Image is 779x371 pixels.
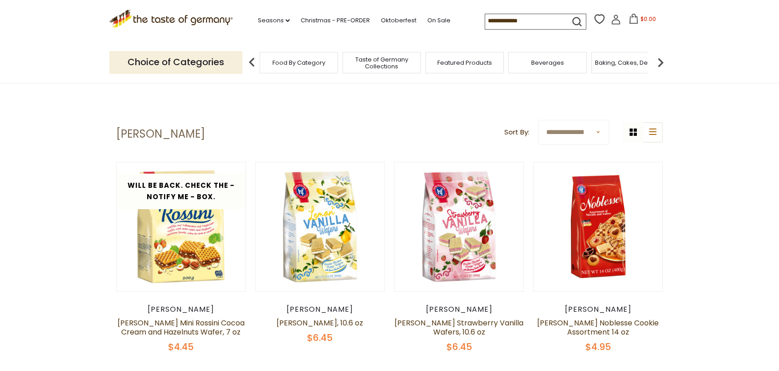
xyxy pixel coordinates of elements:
[381,15,416,26] a: Oktoberfest
[395,318,523,337] a: [PERSON_NAME] Strawberry Vanilla Wafers, 10.6 oz
[585,340,611,353] span: $4.95
[641,15,656,23] span: $0.00
[307,331,333,344] span: $6.45
[533,305,663,314] div: [PERSON_NAME]
[533,162,662,291] img: Hans Freitag Noblesse Cookie Assortment
[301,15,370,26] a: Christmas - PRE-ORDER
[116,305,246,314] div: [PERSON_NAME]
[345,56,418,70] a: Taste of Germany Collections
[117,162,246,291] img: Hans Freitag Mini Rossini Cocoa Cream and Hazelnuts Wafer, 7 oz
[537,318,659,337] a: [PERSON_NAME] Noblesse Cookie Assortment 14 oz
[256,162,384,291] img: Hans Freitag Lemon Vanilla Wafers, 10.6 oz
[258,15,290,26] a: Seasons
[504,127,529,138] label: Sort By:
[109,51,242,73] p: Choice of Categories
[531,59,564,66] a: Beverages
[116,127,205,141] h1: [PERSON_NAME]
[243,53,261,72] img: previous arrow
[427,15,451,26] a: On Sale
[118,318,245,337] a: [PERSON_NAME] Mini Rossini Cocoa Cream and Hazelnuts Wafer, 7 oz
[437,59,492,66] a: Featured Products
[395,162,523,291] img: Hans Freitag Strawberry Vanilla Wafers, 10.6 oz
[446,340,472,353] span: $6.45
[651,53,670,72] img: next arrow
[272,59,325,66] a: Food By Category
[394,305,524,314] div: [PERSON_NAME]
[255,305,385,314] div: [PERSON_NAME]
[595,59,666,66] a: Baking, Cakes, Desserts
[168,340,194,353] span: $4.45
[277,318,363,328] a: [PERSON_NAME], 10.6 oz
[623,14,661,27] button: $0.00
